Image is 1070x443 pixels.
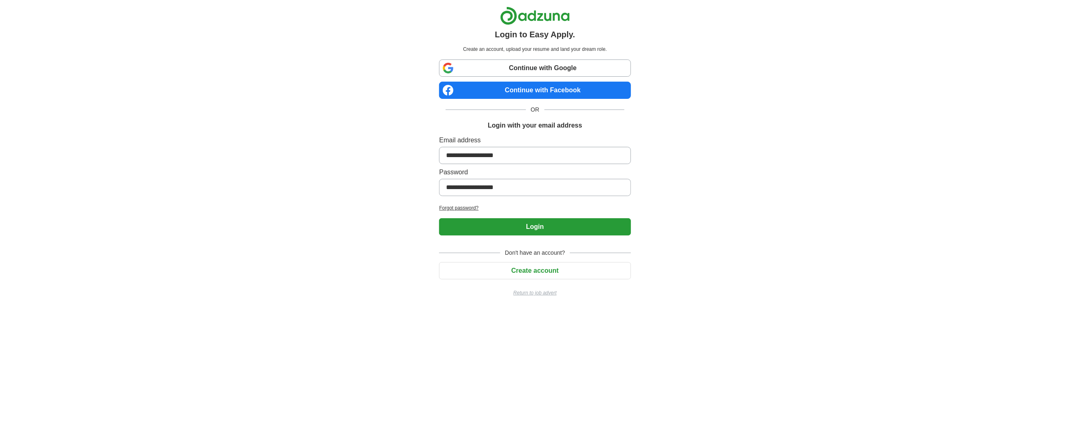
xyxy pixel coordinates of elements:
a: Continue with Google [439,59,631,77]
span: OR [526,105,544,114]
button: Login [439,218,631,235]
button: Create account [439,262,631,279]
a: Return to job advert [439,289,631,297]
a: Create account [439,267,631,274]
label: Email address [439,135,631,145]
p: Create an account, upload your resume and land your dream role. [441,46,629,53]
h1: Login with your email address [488,121,582,130]
span: Don't have an account? [500,249,570,257]
a: Continue with Facebook [439,82,631,99]
img: Adzuna logo [500,7,570,25]
label: Password [439,167,631,177]
h1: Login to Easy Apply. [495,28,575,41]
a: Forgot password? [439,204,631,212]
